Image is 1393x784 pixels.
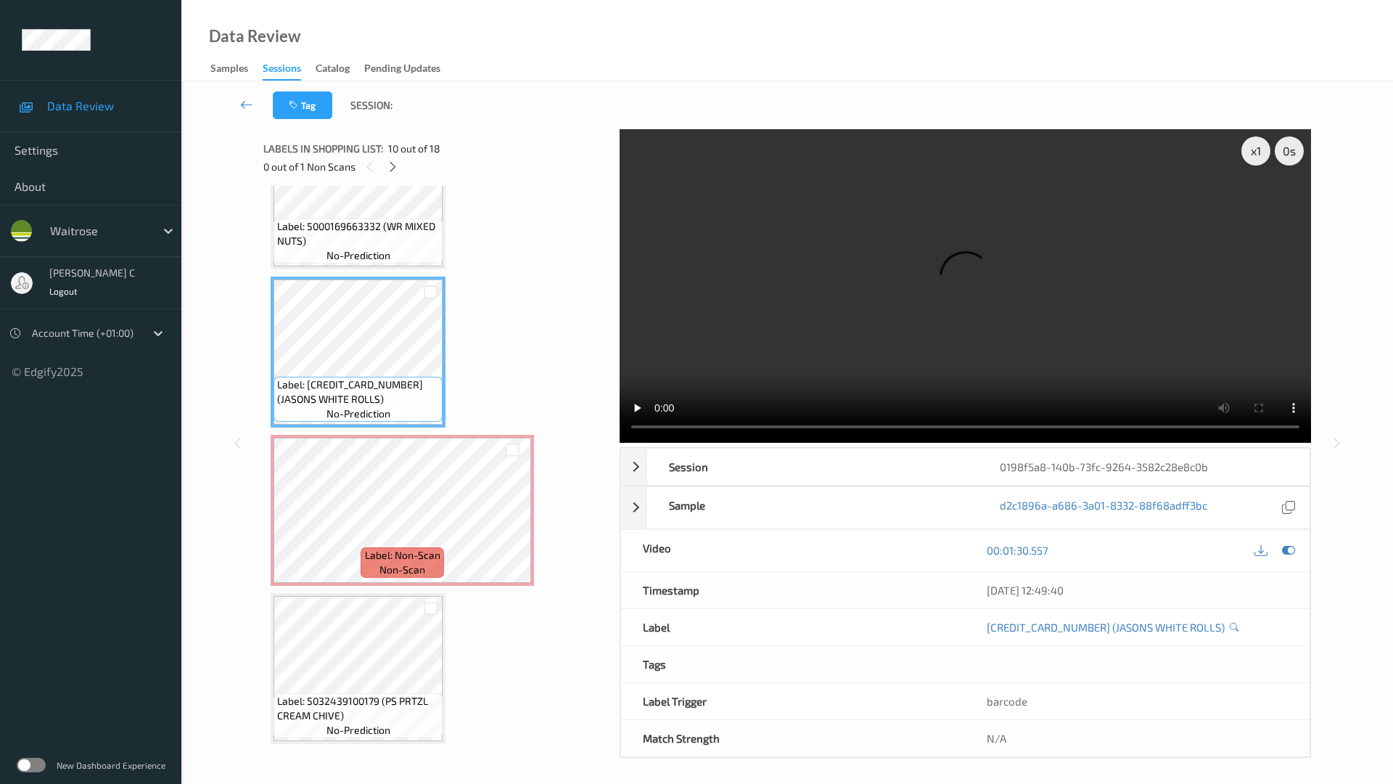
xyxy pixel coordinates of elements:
[210,59,263,79] a: Samples
[326,248,390,263] span: no-prediction
[1000,498,1207,518] a: d2c1896a-a686-3a01-8332-88f68adff3bc
[379,563,425,577] span: non-scan
[965,683,1310,719] div: barcode
[620,486,1310,529] div: Sampled2c1896a-a686-3a01-8332-88f68adff3bc
[263,158,609,176] div: 0 out of 1 Non Scans
[364,61,440,79] div: Pending Updates
[987,543,1048,558] a: 00:01:30.557
[364,59,455,79] a: Pending Updates
[388,142,440,156] span: 10 out of 18
[365,548,440,563] span: Label: Non-Scan
[210,61,248,79] div: Samples
[326,723,390,738] span: no-prediction
[316,59,364,79] a: Catalog
[263,59,316,81] a: Sessions
[621,530,966,571] div: Video
[273,91,332,119] button: Tag
[326,407,390,421] span: no-prediction
[263,61,301,81] div: Sessions
[965,720,1310,756] div: N/A
[621,646,966,682] div: Tags
[978,449,1310,485] div: 0198f5a8-140b-73fc-9264-3582c28e8c0b
[987,583,1288,597] div: [DATE] 12:49:40
[277,694,439,723] span: Label: 5032439100179 (PS PRTZL CREAM CHIVE)
[277,377,439,407] span: Label: [CREDIT_CARD_NUMBER] (JASONS WHITE ROLLS)
[647,487,979,528] div: Sample
[1241,136,1270,166] div: x 1
[620,448,1310,486] div: Session0198f5a8-140b-73fc-9264-3582c28e8c0b
[621,609,966,645] div: Label
[350,98,393,113] span: Session:
[621,720,966,756] div: Match Strength
[987,620,1225,634] a: [CREDIT_CARD_NUMBER] (JASONS WHITE ROLLS)
[1275,136,1304,166] div: 0 s
[621,572,966,608] div: Timestamp
[621,683,966,719] div: Label Trigger
[209,29,300,44] div: Data Review
[316,61,350,79] div: Catalog
[263,142,383,156] span: Labels in shopping list:
[647,449,979,485] div: Session
[277,219,439,248] span: Label: 5000169663332 (WR MIXED NUTS)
